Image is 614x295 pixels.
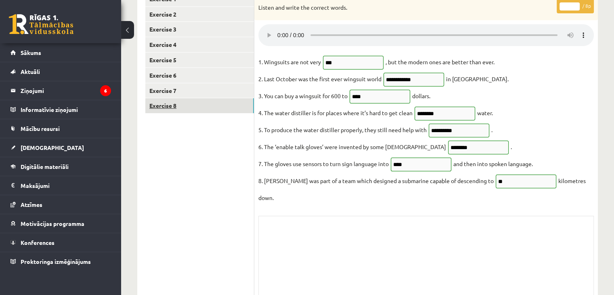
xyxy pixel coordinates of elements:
span: Proktoringa izmēģinājums [21,258,91,265]
p: 6. The ‘enable talk gloves’ were invented by some [DEMOGRAPHIC_DATA] [258,141,446,153]
p: 3. You can buy a wingsuit for 600 to [258,90,348,102]
span: Mācību resursi [21,125,60,132]
legend: Ziņojumi [21,81,111,100]
span: Konferences [21,239,54,246]
a: Sākums [10,43,111,62]
a: Ziņojumi6 [10,81,111,100]
span: Sākums [21,49,41,56]
a: Exercise 7 [145,83,254,98]
legend: Informatīvie ziņojumi [21,100,111,119]
p: 4. The water distiller is for places where it’s hard to get clean [258,107,413,119]
p: 1. Wingsuits are not very [258,56,321,68]
legend: Maksājumi [21,176,111,195]
p: 5. To produce the water distiller properly, they still need help with [258,124,427,136]
a: Konferences [10,233,111,252]
a: Maksājumi [10,176,111,195]
a: Exercise 5 [145,53,254,67]
p: 2. Last October was the first ever wingsuit world [258,73,381,85]
a: Aktuāli [10,62,111,81]
a: Proktoringa izmēģinājums [10,252,111,271]
span: Aktuāli [21,68,40,75]
i: 6 [100,85,111,96]
span: Atzīmes [21,201,42,208]
a: Exercise 8 [145,98,254,113]
p: 8. [PERSON_NAME] was part of a team which designed a submarine capable of descending to [258,175,494,187]
a: Exercise 2 [145,7,254,22]
a: Motivācijas programma [10,214,111,233]
a: Mācību resursi [10,119,111,138]
span: [DEMOGRAPHIC_DATA] [21,144,84,151]
a: Atzīmes [10,195,111,214]
a: Rīgas 1. Tālmācības vidusskola [9,14,73,34]
a: Digitālie materiāli [10,157,111,176]
a: Exercise 4 [145,37,254,52]
a: Exercise 6 [145,68,254,83]
p: 7. The gloves use sensors to turn sign language into [258,158,389,170]
span: Digitālie materiāli [21,163,69,170]
span: Motivācijas programma [21,220,84,227]
a: [DEMOGRAPHIC_DATA] [10,138,111,157]
a: Exercise 3 [145,22,254,37]
fieldset: , but the modern ones are better than ever. in [GEOGRAPHIC_DATA]. dollars. water. . . and then in... [258,56,594,204]
p: Listen and write the correct words. [258,4,553,12]
a: Informatīvie ziņojumi [10,100,111,119]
